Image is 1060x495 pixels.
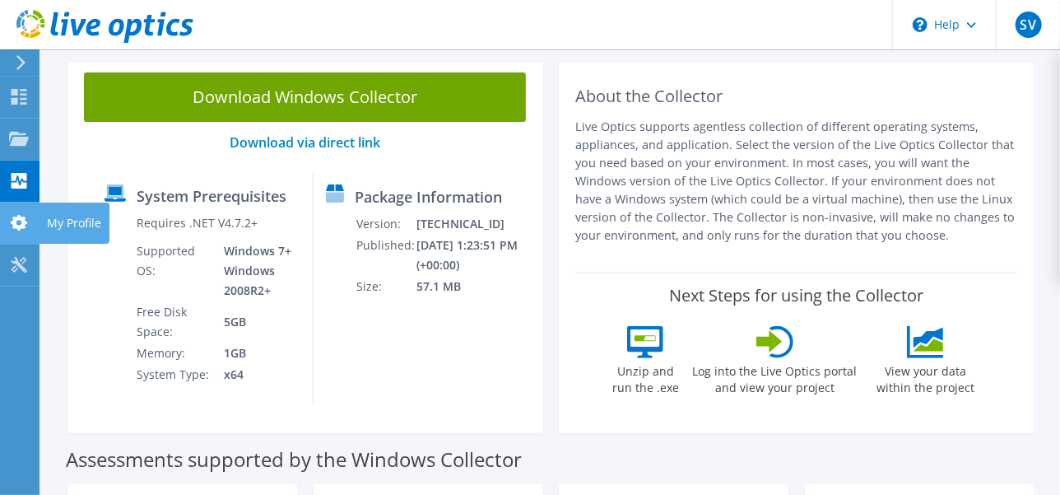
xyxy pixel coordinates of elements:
[575,86,1017,106] h2: About the Collector
[669,286,923,306] label: Next Steps for using the Collector
[212,364,300,385] td: x64
[1016,12,1042,38] span: SV
[136,343,212,364] td: Memory:
[136,240,212,301] td: Supported OS:
[137,215,258,231] label: Requires .NET V4.7.2+
[692,358,858,396] label: Log into the Live Optics portal and view your project
[416,213,535,235] td: [TECHNICAL_ID]
[867,358,985,396] label: View your data within the project
[66,451,522,468] label: Assessments supported by the Windows Collector
[356,235,416,276] td: Published:
[137,188,286,204] label: System Prerequisites
[416,235,535,276] td: [DATE] 1:23:51 PM (+00:00)
[212,343,300,364] td: 1GB
[356,213,416,235] td: Version:
[355,189,502,205] label: Package Information
[913,17,928,32] svg: \n
[136,301,212,343] td: Free Disk Space:
[39,203,109,244] div: My Profile
[575,118,1017,245] p: Live Optics supports agentless collection of different operating systems, appliances, and applica...
[212,301,300,343] td: 5GB
[608,358,684,396] label: Unzip and run the .exe
[212,240,300,301] td: Windows 7+ Windows 2008R2+
[136,364,212,385] td: System Type:
[416,276,535,297] td: 57.1 MB
[230,133,380,152] a: Download via direct link
[84,72,526,122] a: Download Windows Collector
[356,276,416,297] td: Size:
